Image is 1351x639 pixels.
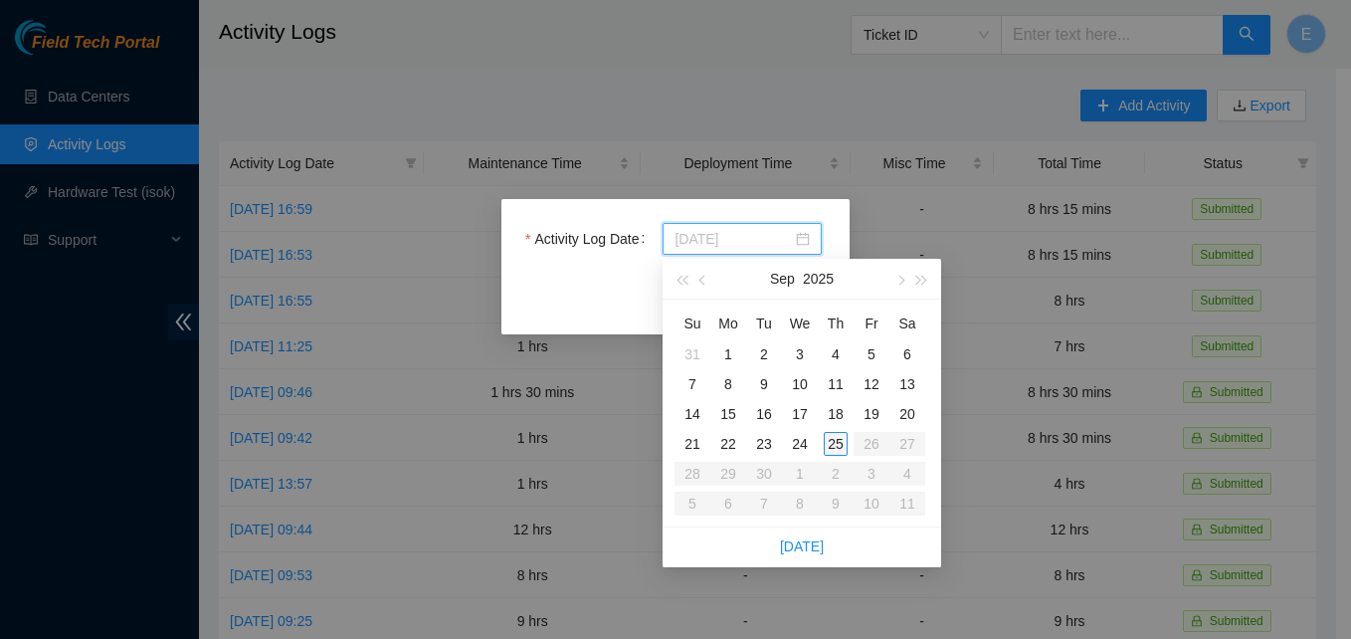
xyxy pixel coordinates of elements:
td: 2025-09-24 [782,429,818,459]
div: 7 [680,372,704,396]
td: 2025-09-11 [818,369,854,399]
div: 18 [824,402,848,426]
td: 2025-09-03 [782,339,818,369]
td: 2025-09-15 [710,399,746,429]
div: 24 [788,432,812,456]
div: 8 [716,372,740,396]
td: 2025-09-22 [710,429,746,459]
td: 2025-09-25 [818,429,854,459]
div: 6 [895,342,919,366]
td: 2025-09-23 [746,429,782,459]
div: 20 [895,402,919,426]
th: Sa [889,308,925,339]
input: Activity Log Date [675,228,792,250]
td: 2025-09-14 [675,399,710,429]
td: 2025-09-06 [889,339,925,369]
td: 2025-09-12 [854,369,889,399]
div: 10 [788,372,812,396]
div: 17 [788,402,812,426]
th: Fr [854,308,889,339]
div: 5 [860,342,883,366]
div: 1 [716,342,740,366]
td: 2025-09-18 [818,399,854,429]
th: Su [675,308,710,339]
div: 22 [716,432,740,456]
td: 2025-09-20 [889,399,925,429]
label: Activity Log Date [525,223,653,255]
td: 2025-09-05 [854,339,889,369]
div: 14 [680,402,704,426]
td: 2025-09-19 [854,399,889,429]
div: 19 [860,402,883,426]
td: 2025-08-31 [675,339,710,369]
div: 21 [680,432,704,456]
div: 9 [752,372,776,396]
button: Sep [770,259,795,299]
td: 2025-09-16 [746,399,782,429]
td: 2025-09-02 [746,339,782,369]
td: 2025-09-01 [710,339,746,369]
div: 16 [752,402,776,426]
div: 13 [895,372,919,396]
th: We [782,308,818,339]
a: [DATE] [780,538,824,554]
td: 2025-09-09 [746,369,782,399]
th: Tu [746,308,782,339]
div: 12 [860,372,883,396]
div: 31 [680,342,704,366]
td: 2025-09-13 [889,369,925,399]
th: Mo [710,308,746,339]
button: 2025 [803,259,834,299]
div: 25 [824,432,848,456]
td: 2025-09-08 [710,369,746,399]
th: Th [818,308,854,339]
td: 2025-09-17 [782,399,818,429]
td: 2025-09-04 [818,339,854,369]
div: 15 [716,402,740,426]
div: 2 [752,342,776,366]
div: 4 [824,342,848,366]
td: 2025-09-21 [675,429,710,459]
td: 2025-09-07 [675,369,710,399]
td: 2025-09-10 [782,369,818,399]
div: 11 [824,372,848,396]
div: 23 [752,432,776,456]
div: 3 [788,342,812,366]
